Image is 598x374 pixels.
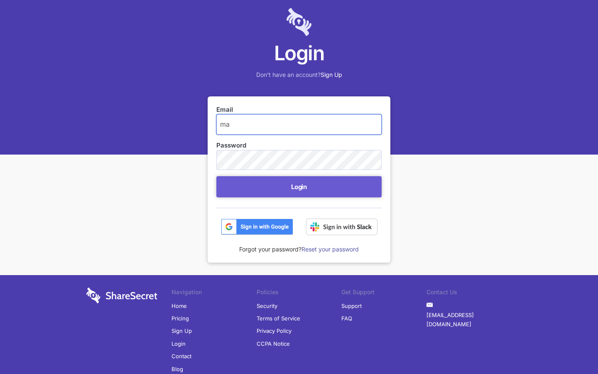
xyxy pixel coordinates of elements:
[426,309,512,331] a: [EMAIL_ADDRESS][DOMAIN_NAME]
[287,8,311,36] img: logo-lt-purple-60x68@2x-c671a683ea72a1d466fb5d642181eefbee81c4e10ba9aed56c8e1d7e762e8086.png
[306,219,377,235] img: Sign in with Slack
[172,350,191,362] a: Contact
[341,300,362,312] a: Support
[257,300,277,312] a: Security
[321,71,342,78] a: Sign Up
[172,312,189,325] a: Pricing
[341,312,352,325] a: FAQ
[172,325,192,337] a: Sign Up
[257,337,290,350] a: CCPA Notice
[257,312,300,325] a: Terms of Service
[216,105,382,114] label: Email
[172,300,187,312] a: Home
[172,288,257,299] li: Navigation
[341,288,426,299] li: Get Support
[426,288,512,299] li: Contact Us
[216,176,382,197] button: Login
[257,288,342,299] li: Policies
[86,288,157,303] img: logo-wordmark-white-trans-d4663122ce5f474addd5e946df7df03e33cb6a1c49d2221995e7729f52c070b2.svg
[172,337,186,350] a: Login
[216,141,382,150] label: Password
[221,219,293,235] img: btn_google_signin_dark_normal_web@2x-02e5a4921c5dab0481f19210d7229f84a41d9f18e5bdafae021273015eeb...
[216,235,382,254] div: Forgot your password?
[257,325,292,337] a: Privacy Policy
[301,246,359,253] a: Reset your password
